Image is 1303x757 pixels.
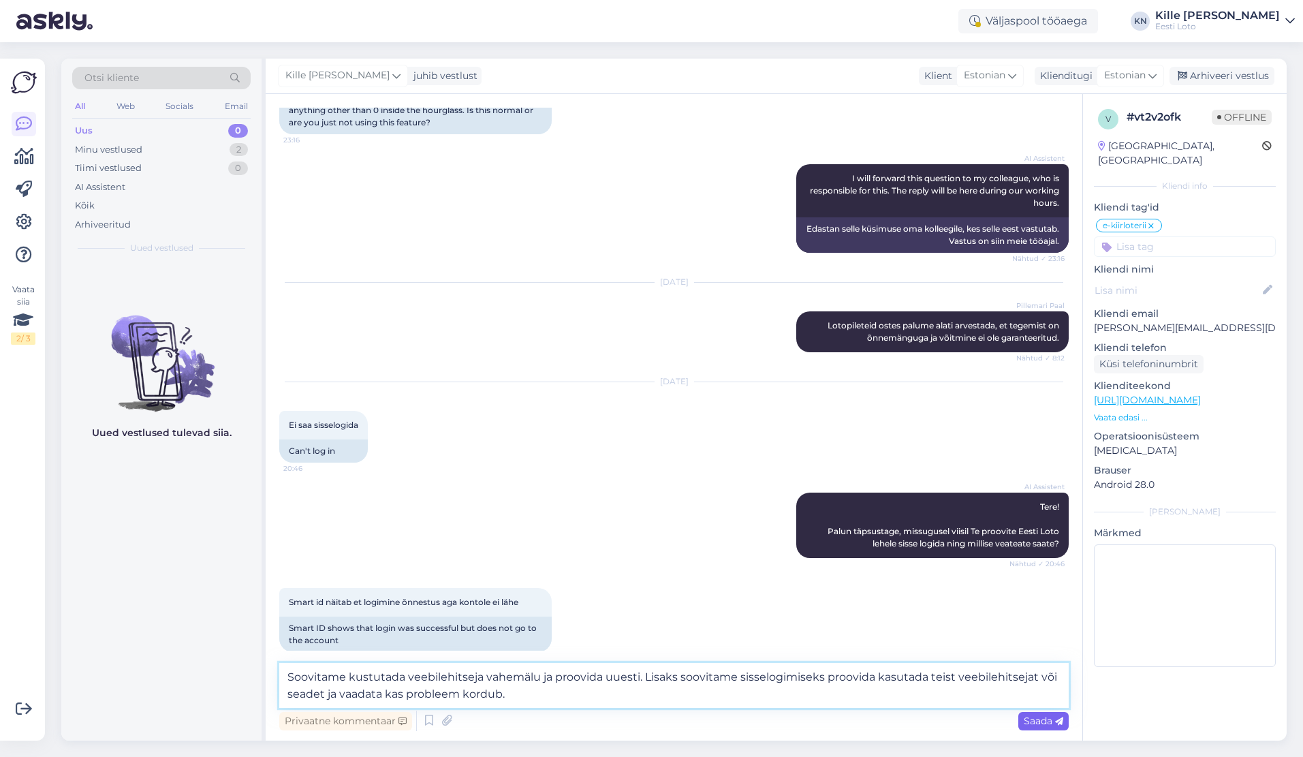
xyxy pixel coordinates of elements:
[279,663,1069,708] textarea: Soovitame kustutada veebilehitseja vahemälu ja proovida uuesti. Lisaks soovitame sisselogimiseks ...
[228,161,248,175] div: 0
[279,712,412,730] div: Privaatne kommentaar
[230,143,248,157] div: 2
[279,617,552,652] div: Smart ID shows that login was successful but does not go to the account
[130,242,193,254] span: Uued vestlused
[283,135,334,145] span: 23:16
[289,597,518,607] span: Smart id näitab et logimine õnnestus aga kontole ei lähe
[1094,200,1276,215] p: Kliendi tag'id
[1014,153,1065,164] span: AI Assistent
[1094,321,1276,335] p: [PERSON_NAME][EMAIL_ADDRESS][DOMAIN_NAME]
[1094,526,1276,540] p: Märkmed
[1094,412,1276,424] p: Vaata edasi ...
[964,68,1005,83] span: Estonian
[1094,180,1276,192] div: Kliendi info
[1212,110,1272,125] span: Offline
[1094,379,1276,393] p: Klienditeekond
[1127,109,1212,125] div: # vt2v2ofk
[1094,478,1276,492] p: Android 28.0
[163,97,196,115] div: Socials
[1155,10,1295,32] a: Kille [PERSON_NAME]Eesti Loto
[958,9,1098,33] div: Väljaspool tööaega
[75,181,125,194] div: AI Assistent
[279,375,1069,388] div: [DATE]
[1155,21,1280,32] div: Eesti Loto
[1024,715,1063,727] span: Saada
[92,426,232,440] p: Uued vestlused tulevad siia.
[1155,10,1280,21] div: Kille [PERSON_NAME]
[279,87,552,134] div: I've played a lot of magic lamp games but I've never gotten anything other than 0 inside the hour...
[1094,341,1276,355] p: Kliendi telefon
[1105,114,1111,124] span: v
[810,173,1061,208] span: I will forward this question to my colleague, who is responsible for this. The reply will be here...
[1094,236,1276,257] input: Lisa tag
[222,97,251,115] div: Email
[1035,69,1093,83] div: Klienditugi
[61,291,262,414] img: No chats
[1095,283,1260,298] input: Lisa nimi
[1014,300,1065,311] span: Pillemari Paal
[114,97,138,115] div: Web
[75,218,131,232] div: Arhiveeritud
[1012,253,1065,264] span: Nähtud ✓ 23:16
[1014,482,1065,492] span: AI Assistent
[11,283,35,345] div: Vaata siia
[1169,67,1274,85] div: Arhiveeri vestlus
[919,69,952,83] div: Klient
[1094,355,1204,373] div: Küsi telefoninumbrit
[1094,307,1276,321] p: Kliendi email
[1103,221,1146,230] span: e-kiirloterii
[1131,12,1150,31] div: KN
[1014,353,1065,363] span: Nähtud ✓ 8:12
[1094,444,1276,458] p: [MEDICAL_DATA]
[75,161,142,175] div: Tiimi vestlused
[1098,139,1262,168] div: [GEOGRAPHIC_DATA], [GEOGRAPHIC_DATA]
[11,69,37,95] img: Askly Logo
[1094,262,1276,277] p: Kliendi nimi
[279,439,368,463] div: Can't log in
[11,333,35,345] div: 2 / 3
[228,124,248,138] div: 0
[1094,394,1201,406] a: [URL][DOMAIN_NAME]
[1104,68,1146,83] span: Estonian
[283,463,334,474] span: 20:46
[1094,429,1276,444] p: Operatsioonisüsteem
[828,320,1061,343] span: Lotopileteid ostes palume alati arvestada, et tegemist on õnnemänguga ja võitmine ei ole garantee...
[1094,506,1276,518] div: [PERSON_NAME]
[279,276,1069,288] div: [DATE]
[408,69,477,83] div: juhib vestlust
[285,68,390,83] span: Kille [PERSON_NAME]
[289,420,358,430] span: Ei saa sisselogida
[75,143,142,157] div: Minu vestlused
[1009,559,1065,569] span: Nähtud ✓ 20:46
[72,97,88,115] div: All
[84,71,139,85] span: Otsi kliente
[75,124,93,138] div: Uus
[796,217,1069,253] div: Edastan selle küsimuse oma kolleegile, kes selle eest vastutab. Vastus on siin meie tööajal.
[1094,463,1276,478] p: Brauser
[75,199,95,213] div: Kõik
